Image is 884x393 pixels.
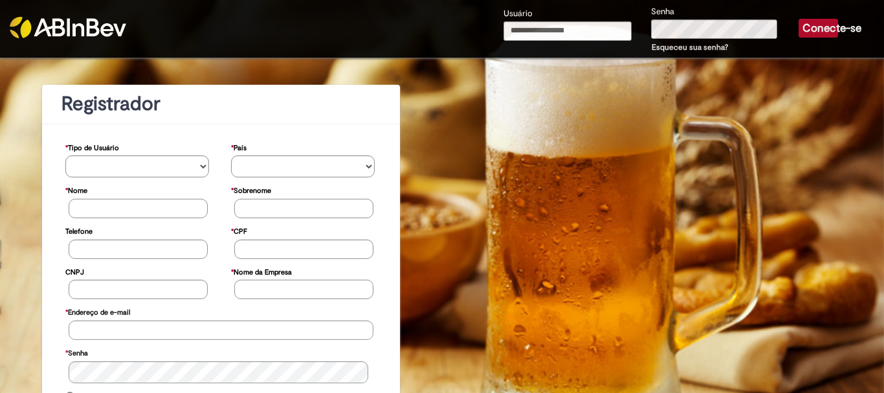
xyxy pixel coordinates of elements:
font: Registrador [61,91,160,117]
a: Esqueceu sua senha? [652,42,728,52]
font: CPF [234,227,247,236]
font: Senha [68,348,88,358]
font: País [234,143,247,153]
font: Usuário [503,8,533,19]
font: Nome [68,186,87,196]
font: Endereço de e-mail [68,308,130,317]
font: Conecte-se [802,21,861,35]
font: Telefone [65,227,93,236]
img: ABInbev-white.png [10,17,126,38]
font: Sobrenome [234,186,271,196]
button: Conecte-se [799,19,838,38]
font: CNPJ [65,267,84,277]
font: Senha [651,6,674,17]
font: Tipo de Usuário [68,143,119,153]
font: Nome da Empresa [234,267,292,277]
